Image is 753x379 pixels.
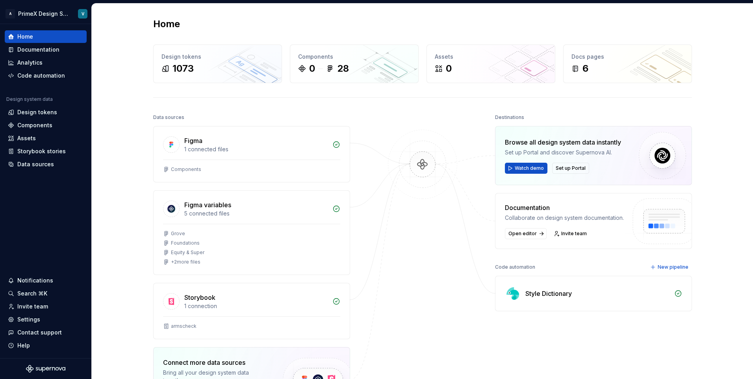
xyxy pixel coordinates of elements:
div: V [82,11,84,17]
div: Code automation [495,262,535,273]
div: Data sources [17,160,54,168]
div: Documentation [17,46,59,54]
button: Set up Portal [552,163,589,174]
div: PrimeX Design System [18,10,69,18]
a: Storybook stories [5,145,87,158]
a: Code automation [5,69,87,82]
div: Design system data [6,96,53,102]
div: Figma [184,136,202,145]
button: Notifications [5,274,87,287]
div: Code automation [17,72,65,80]
button: Contact support [5,326,87,339]
button: New pipeline [648,262,692,273]
span: New pipeline [658,264,688,270]
div: Help [17,342,30,349]
div: 0 [446,62,452,75]
button: Search ⌘K [5,287,87,300]
div: Equity & Super [171,249,204,256]
a: Analytics [5,56,87,69]
div: 1 connection [184,302,328,310]
div: Components [171,166,201,173]
div: Foundations [171,240,200,246]
div: Assets [17,134,36,142]
div: Home [17,33,33,41]
a: Figma variables5 connected filesGroveFoundationsEquity & Super+2more files [153,190,350,275]
div: + 2 more files [171,259,200,265]
button: Watch demo [505,163,547,174]
div: 5 connected files [184,210,328,217]
h2: Home [153,18,180,30]
span: Watch demo [515,165,544,171]
div: Connect more data sources [163,358,269,367]
div: Destinations [495,112,524,123]
div: Settings [17,316,40,323]
div: 1073 [172,62,194,75]
span: Set up Portal [556,165,586,171]
a: Data sources [5,158,87,171]
div: 28 [337,62,349,75]
div: Collaborate on design system documentation. [505,214,624,222]
a: Invite team [551,228,590,239]
div: A [6,9,15,19]
div: armscheck [171,323,197,329]
div: Design tokens [17,108,57,116]
div: Browse all design system data instantly [505,137,621,147]
a: Open editor [505,228,547,239]
a: Assets0 [427,45,555,83]
span: Open editor [508,230,537,237]
a: Design tokens1073 [153,45,282,83]
a: Figma1 connected filesComponents [153,126,350,182]
div: Figma variables [184,200,231,210]
button: Help [5,339,87,352]
a: Design tokens [5,106,87,119]
a: Components [5,119,87,132]
a: Assets [5,132,87,145]
span: Invite team [561,230,587,237]
div: Notifications [17,277,53,284]
a: Storybook1 connectionarmscheck [153,283,350,339]
div: Assets [435,53,547,61]
a: Documentation [5,43,87,56]
div: 6 [582,62,588,75]
div: Analytics [17,59,43,67]
div: Components [298,53,410,61]
button: APrimeX Design SystemV [2,5,90,22]
div: Set up Portal and discover Supernova AI. [505,149,621,156]
svg: Supernova Logo [26,365,65,373]
div: Docs pages [571,53,684,61]
div: Grove [171,230,185,237]
div: Storybook [184,293,215,302]
div: Data sources [153,112,184,123]
div: Storybook stories [17,147,66,155]
div: Design tokens [161,53,274,61]
a: Settings [5,313,87,326]
div: Documentation [505,203,624,212]
div: Style Dictionary [525,289,572,298]
a: Home [5,30,87,43]
a: Invite team [5,300,87,313]
div: Components [17,121,52,129]
div: Search ⌘K [17,290,47,297]
div: Contact support [17,329,62,336]
a: Docs pages6 [563,45,692,83]
div: Invite team [17,303,48,310]
a: Components028 [290,45,419,83]
div: 1 connected files [184,145,328,153]
div: 0 [309,62,315,75]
